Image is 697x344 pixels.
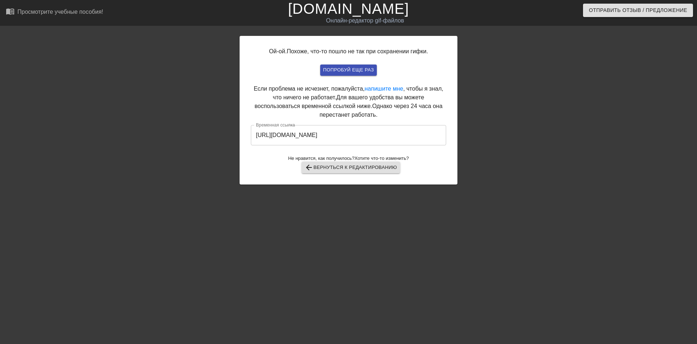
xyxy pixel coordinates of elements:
[302,162,400,173] button: Вернуться к редактированию
[313,163,397,172] ya-tr-span: Вернуться к редактированию
[364,86,403,92] a: напишите мне
[326,17,404,24] ya-tr-span: Онлайн-редактор gif-файлов
[6,7,59,16] ya-tr-span: menu_book_бук меню
[254,86,364,92] ya-tr-span: Если проблема не исчезнет, пожалуйста,
[254,94,424,109] ya-tr-span: Для вашего удобства вы можете воспользоваться временной ссылкой ниже.
[273,86,443,100] ya-tr-span: , чтобы я знал, что ничего не работает.
[17,9,103,15] ya-tr-span: Просмотрите учебные пособия!
[288,1,409,17] a: [DOMAIN_NAME]
[6,7,103,18] a: Просмотрите учебные пособия!
[589,6,687,15] ya-tr-span: Отправить Отзыв / Предложение
[251,125,446,145] input: голый
[319,103,443,118] ya-tr-span: Однако через 24 часа она перестанет работать.
[583,4,693,17] button: Отправить Отзыв / Предложение
[287,48,428,54] ya-tr-span: Похоже, что-то пошло не так при сохранении гифки.
[288,156,355,161] ya-tr-span: Не нравится, как получилось?
[354,156,409,161] ya-tr-span: Хотите что-то изменить?
[323,66,374,74] ya-tr-span: попробуй еще раз
[305,163,313,172] ya-tr-span: arrow_back
[320,65,377,76] button: попробуй еще раз
[269,48,287,54] ya-tr-span: Ой-ой.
